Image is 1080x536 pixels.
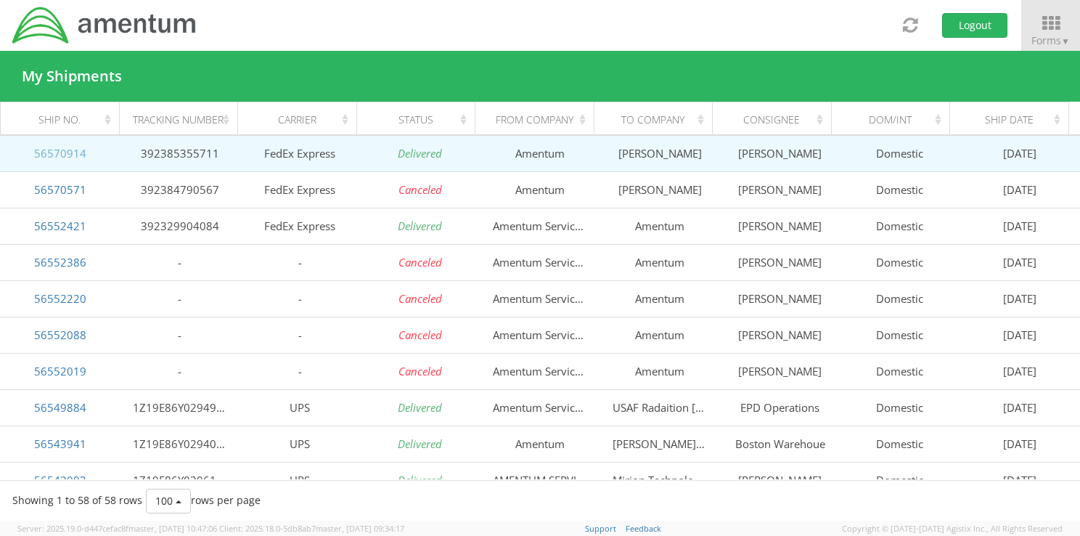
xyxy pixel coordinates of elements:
a: Feedback [626,523,661,534]
td: UPS [240,462,360,498]
td: Domestic [840,171,960,208]
i: Delivered [398,146,442,161]
span: Showing 1 to 58 of 58 rows [12,493,142,507]
td: Domestic [840,135,960,171]
td: USAF Radaition [MEDICAL_DATA] Program [600,389,720,426]
img: dyn-intl-logo-049831509241104b2a82.png [11,5,198,46]
td: Domestic [840,244,960,280]
td: [PERSON_NAME] [720,280,840,317]
td: [DATE] [960,317,1080,353]
td: AMENTUM SERVICES INC. [480,462,600,498]
i: Canceled [398,182,442,197]
td: [PERSON_NAME] [720,244,840,280]
td: [DATE] [960,353,1080,389]
td: FedEx Express [240,135,360,171]
a: 56543941 [34,436,86,451]
div: Status [369,113,470,127]
td: Domestic [840,317,960,353]
a: 56552088 [34,328,86,342]
button: 100 [146,489,191,513]
td: 392384790567 [120,171,240,208]
td: - [240,280,360,317]
td: [PERSON_NAME] CO [600,426,720,462]
td: Amentum Services, Inc. [480,208,600,244]
td: [DATE] [960,426,1080,462]
div: Ship No. [14,113,115,127]
a: Support [585,523,616,534]
td: [PERSON_NAME] [720,462,840,498]
a: 56549884 [34,400,86,415]
i: Delivered [398,400,442,415]
td: [DATE] [960,389,1080,426]
td: [DATE] [960,171,1080,208]
td: FedEx Express [240,171,360,208]
td: [DATE] [960,280,1080,317]
td: Domestic [840,208,960,244]
td: Amentum Services, Inc. [480,317,600,353]
i: Delivered [398,219,442,233]
td: Amentum [600,353,720,389]
td: 392385355711 [120,135,240,171]
div: rows per page [146,489,261,513]
td: [DATE] [960,244,1080,280]
a: 56570571 [34,182,86,197]
td: 1Z19E86Y0296142587 [120,462,240,498]
td: Domestic [840,280,960,317]
td: Amentum [600,244,720,280]
td: Amentum [600,208,720,244]
td: - [240,353,360,389]
td: 1Z19E86Y0294009734 [120,426,240,462]
td: FedEx Express [240,208,360,244]
td: [PERSON_NAME] [600,135,720,171]
i: Canceled [398,328,442,342]
td: Amentum Services, Inc. [480,389,600,426]
td: Boston Warehoue [720,426,840,462]
div: Tracking Number [132,113,233,127]
td: Domestic [840,389,960,426]
div: To Company [607,113,708,127]
a: 56552386 [34,255,86,269]
i: Canceled [398,291,442,306]
td: [DATE] [960,135,1080,171]
td: [PERSON_NAME] [720,353,840,389]
i: Canceled [398,255,442,269]
td: 392329904084 [120,208,240,244]
a: 56570914 [34,146,86,161]
div: From Company [488,113,589,127]
td: - [120,280,240,317]
td: UPS [240,389,360,426]
i: Canceled [398,364,442,378]
td: Amentum Services, Inc. [480,353,600,389]
td: Mirion Technologies [600,462,720,498]
span: master, [DATE] 10:47:06 [128,523,217,534]
td: Amentum Services, Inc. [480,244,600,280]
span: ▼ [1061,35,1070,47]
td: Amentum [480,426,600,462]
span: 100 [155,494,173,508]
div: Consignee [726,113,827,127]
i: Delivered [398,473,442,487]
td: [PERSON_NAME] [720,317,840,353]
td: Amentum [480,171,600,208]
td: Amentum Services, Inc. [480,280,600,317]
td: - [240,244,360,280]
td: Domestic [840,426,960,462]
td: Amentum [600,280,720,317]
td: - [120,244,240,280]
a: 56542093 [34,473,86,487]
td: - [120,353,240,389]
td: [PERSON_NAME] [720,208,840,244]
td: Domestic [840,353,960,389]
button: Logout [942,13,1007,38]
td: UPS [240,426,360,462]
div: Dom/Int [844,113,945,127]
td: Domestic [840,462,960,498]
td: [PERSON_NAME] [600,171,720,208]
td: Amentum [600,317,720,353]
span: Client: 2025.18.0-5db8ab7 [219,523,404,534]
span: master, [DATE] 09:34:17 [316,523,404,534]
a: 56552421 [34,219,86,233]
h4: My Shipments [22,68,122,84]
td: [PERSON_NAME] [720,171,840,208]
td: 1Z19E86Y0294955953 [120,389,240,426]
